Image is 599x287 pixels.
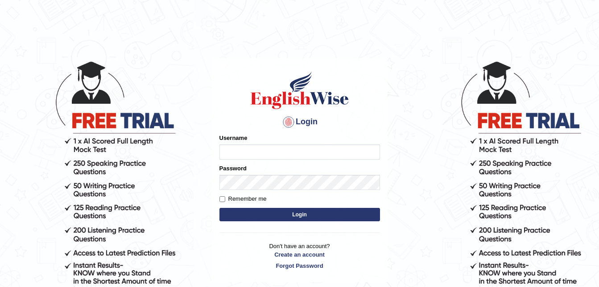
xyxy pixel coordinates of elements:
h4: Login [219,115,380,129]
label: Username [219,134,248,142]
button: Login [219,208,380,221]
label: Remember me [219,194,267,203]
label: Password [219,164,247,173]
a: Create an account [219,250,380,259]
p: Don't have an account? [219,242,380,270]
input: Remember me [219,196,225,202]
img: Logo of English Wise sign in for intelligent practice with AI [249,70,351,110]
a: Forgot Password [219,262,380,270]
